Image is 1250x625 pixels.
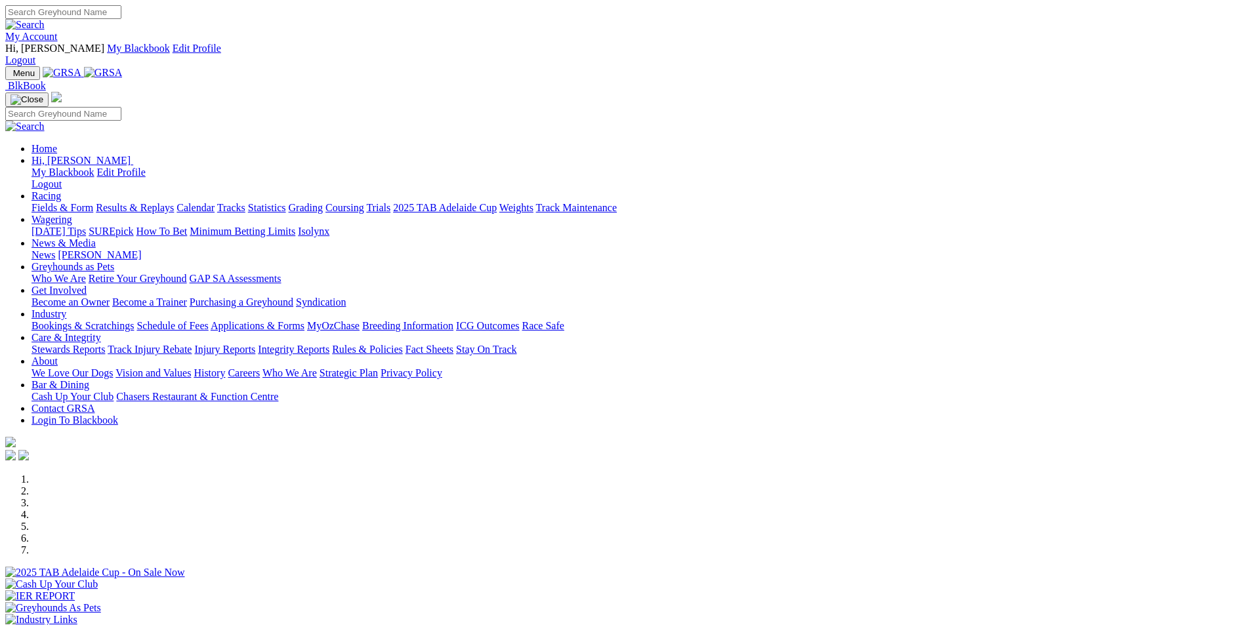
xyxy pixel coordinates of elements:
a: Purchasing a Greyhound [190,296,293,308]
a: Applications & Forms [211,320,304,331]
img: Greyhounds As Pets [5,602,101,614]
a: Login To Blackbook [31,414,118,426]
img: GRSA [43,67,81,79]
input: Search [5,5,121,19]
img: Search [5,121,45,132]
a: Become an Owner [31,296,110,308]
a: ICG Outcomes [456,320,519,331]
a: SUREpick [89,226,133,237]
a: Injury Reports [194,344,255,355]
img: logo-grsa-white.png [5,437,16,447]
a: Care & Integrity [31,332,101,343]
a: Wagering [31,214,72,225]
span: Menu [13,68,35,78]
a: Integrity Reports [258,344,329,355]
input: Search [5,107,121,121]
a: Stewards Reports [31,344,105,355]
img: Cash Up Your Club [5,578,98,590]
a: Breeding Information [362,320,453,331]
a: My Blackbook [31,167,94,178]
a: We Love Our Dogs [31,367,113,378]
a: Vision and Values [115,367,191,378]
a: Schedule of Fees [136,320,208,331]
a: My Blackbook [107,43,170,54]
div: Hi, [PERSON_NAME] [31,167,1245,190]
a: Greyhounds as Pets [31,261,114,272]
img: Search [5,19,45,31]
a: Statistics [248,202,286,213]
a: GAP SA Assessments [190,273,281,284]
div: News & Media [31,249,1245,261]
a: Home [31,143,57,154]
span: Hi, [PERSON_NAME] [5,43,104,54]
a: How To Bet [136,226,188,237]
a: My Account [5,31,58,42]
a: Who We Are [31,273,86,284]
a: Bar & Dining [31,379,89,390]
a: Trials [366,202,390,213]
a: Bookings & Scratchings [31,320,134,331]
a: Coursing [325,202,364,213]
img: GRSA [84,67,123,79]
span: BlkBook [8,80,46,91]
span: Hi, [PERSON_NAME] [31,155,131,166]
a: News [31,249,55,260]
a: [DATE] Tips [31,226,86,237]
a: BlkBook [5,80,46,91]
a: Hi, [PERSON_NAME] [31,155,133,166]
a: Grading [289,202,323,213]
div: About [31,367,1245,379]
a: Fields & Form [31,202,93,213]
a: Tracks [217,202,245,213]
a: MyOzChase [307,320,360,331]
a: Calendar [177,202,215,213]
a: News & Media [31,237,96,249]
a: Careers [228,367,260,378]
a: Logout [5,54,35,66]
img: twitter.svg [18,450,29,460]
img: Close [10,94,43,105]
a: Stay On Track [456,344,516,355]
img: facebook.svg [5,450,16,460]
img: logo-grsa-white.png [51,92,62,102]
a: Strategic Plan [320,367,378,378]
a: Weights [499,202,533,213]
img: 2025 TAB Adelaide Cup - On Sale Now [5,567,185,578]
img: IER REPORT [5,590,75,602]
a: Track Maintenance [536,202,617,213]
div: Greyhounds as Pets [31,273,1245,285]
a: Cash Up Your Club [31,391,114,402]
div: Get Involved [31,296,1245,308]
a: Track Injury Rebate [108,344,192,355]
button: Toggle navigation [5,66,40,80]
div: Bar & Dining [31,391,1245,403]
a: Race Safe [522,320,564,331]
a: About [31,355,58,367]
a: Retire Your Greyhound [89,273,187,284]
a: Fact Sheets [406,344,453,355]
a: Who We Are [262,367,317,378]
a: Industry [31,308,66,319]
a: Chasers Restaurant & Function Centre [116,391,278,402]
a: Privacy Policy [381,367,442,378]
a: Get Involved [31,285,87,296]
div: Wagering [31,226,1245,237]
a: Logout [31,178,62,190]
a: Racing [31,190,61,201]
div: Racing [31,202,1245,214]
button: Toggle navigation [5,92,49,107]
a: Contact GRSA [31,403,94,414]
a: Edit Profile [97,167,146,178]
a: Edit Profile [173,43,221,54]
a: Become a Trainer [112,296,187,308]
a: Isolynx [298,226,329,237]
a: History [194,367,225,378]
div: My Account [5,43,1245,66]
div: Industry [31,320,1245,332]
a: 2025 TAB Adelaide Cup [393,202,497,213]
a: Rules & Policies [332,344,403,355]
a: Syndication [296,296,346,308]
a: Results & Replays [96,202,174,213]
a: Minimum Betting Limits [190,226,295,237]
div: Care & Integrity [31,344,1245,355]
